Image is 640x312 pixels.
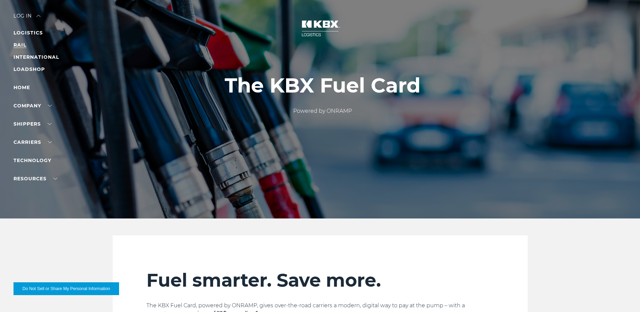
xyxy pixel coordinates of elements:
[13,176,57,182] a: RESOURCES
[225,74,421,97] h1: The KBX Fuel Card
[13,30,43,36] a: LOGISTICS
[36,15,40,17] img: arrow
[13,157,51,163] a: Technology
[225,107,421,115] p: Powered by ONRAMP
[13,54,59,60] a: INTERNATIONAL
[13,282,119,295] button: Do Not Sell or Share My Personal Information
[13,84,30,90] a: Home
[13,139,52,145] a: Carriers
[13,66,45,72] a: LOADSHOP
[13,42,26,48] a: RAIL
[13,103,52,109] a: Company
[295,14,345,43] img: kbx logo
[13,14,40,23] div: Log in
[146,269,494,291] h2: Fuel smarter. Save more.
[13,121,52,127] a: SHIPPERS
